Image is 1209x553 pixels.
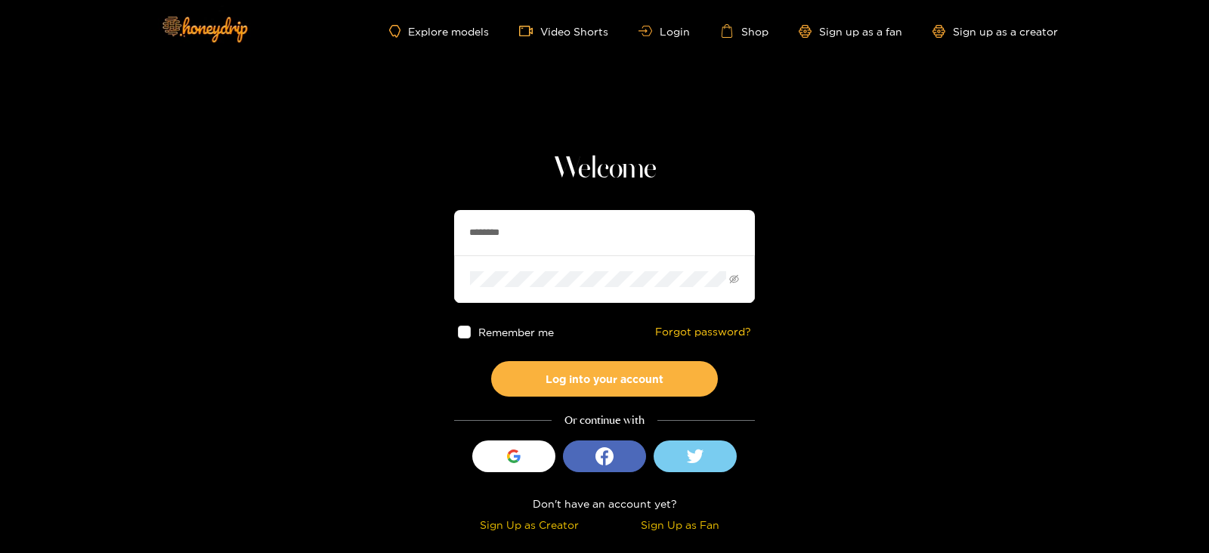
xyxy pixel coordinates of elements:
[720,24,768,38] a: Shop
[799,25,902,38] a: Sign up as a fan
[608,516,751,533] div: Sign Up as Fan
[639,26,690,37] a: Login
[389,25,489,38] a: Explore models
[458,516,601,533] div: Sign Up as Creator
[932,25,1058,38] a: Sign up as a creator
[519,24,608,38] a: Video Shorts
[491,361,718,397] button: Log into your account
[519,24,540,38] span: video-camera
[454,495,755,512] div: Don't have an account yet?
[478,326,554,338] span: Remember me
[454,412,755,429] div: Or continue with
[655,326,751,338] a: Forgot password?
[729,274,739,284] span: eye-invisible
[454,151,755,187] h1: Welcome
